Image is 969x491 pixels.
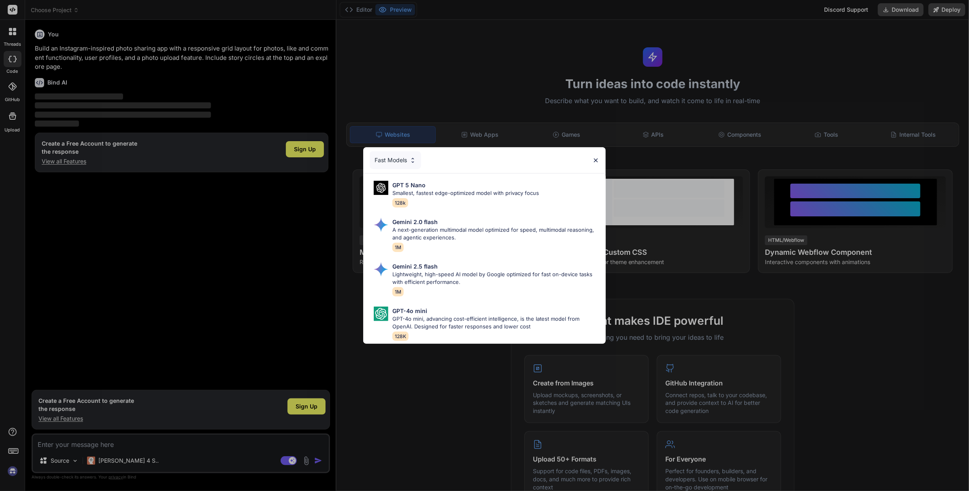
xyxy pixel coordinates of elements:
p: GPT-4o mini [392,307,427,315]
p: Lightweight, high-speed AI model by Google optimized for fast on-device tasks with efficient perf... [392,271,599,286]
p: A next-generation multimodal model optimized for speed, multimodal reasoning, and agentic experie... [392,226,599,242]
p: GPT-4o mini, advancing cost-efficient intelligence, is the latest model from OpenAI. Designed for... [392,315,599,331]
img: close [592,157,599,164]
img: Pick Models [409,157,416,164]
p: Gemini 2.0 flash [392,218,438,226]
span: 1M [392,287,404,296]
p: Smallest, fastest edge-optimized model with privacy focus [392,189,539,197]
span: 128K [392,332,409,341]
img: Pick Models [374,218,388,232]
div: Fast Models [370,151,421,169]
p: GPT 5 Nano [392,181,426,189]
p: Gemini 2.5 flash [392,262,438,271]
span: 128k [392,198,408,207]
img: Pick Models [374,307,388,321]
img: Pick Models [374,262,388,277]
span: 1M [392,243,404,252]
img: Pick Models [374,181,388,195]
